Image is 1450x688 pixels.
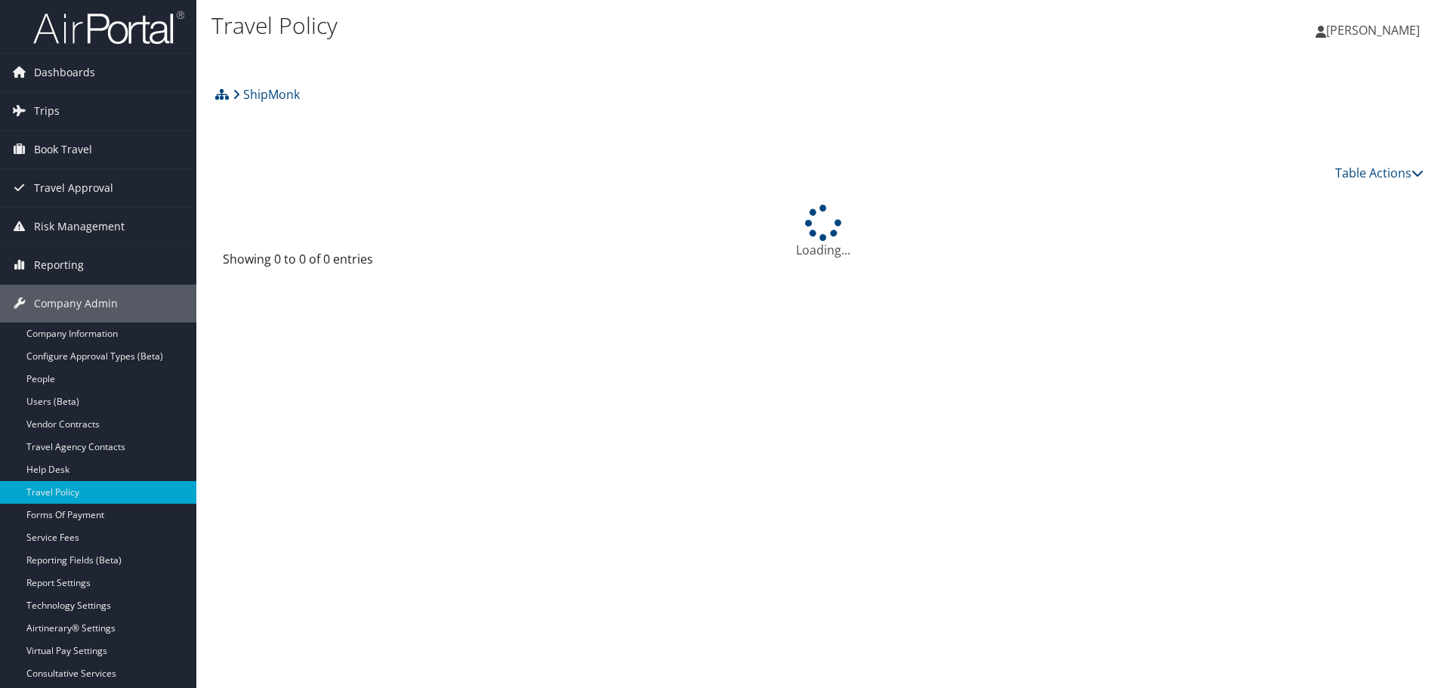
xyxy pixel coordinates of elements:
[34,208,125,245] span: Risk Management
[1326,22,1420,39] span: [PERSON_NAME]
[34,246,84,284] span: Reporting
[1335,165,1424,181] a: Table Actions
[34,285,118,322] span: Company Admin
[1316,8,1435,53] a: [PERSON_NAME]
[211,205,1435,259] div: Loading...
[223,250,506,276] div: Showing 0 to 0 of 0 entries
[233,79,300,110] a: ShipMonk
[34,92,60,130] span: Trips
[33,10,184,45] img: airportal-logo.png
[34,54,95,91] span: Dashboards
[211,10,1027,42] h1: Travel Policy
[34,169,113,207] span: Travel Approval
[34,131,92,168] span: Book Travel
